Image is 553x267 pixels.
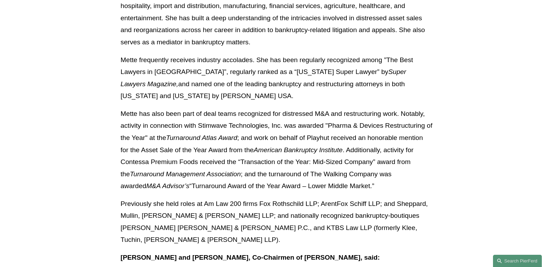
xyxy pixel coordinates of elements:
em: M&A Advisor’s [146,182,189,190]
a: Search this site [493,255,542,267]
em: Turnaround Atlas Award [166,134,237,141]
em: Turnaround Management Association [130,170,241,178]
p: Mette has also been part of deal teams recognized for distressed M&A and restructuring work. Nota... [121,108,433,192]
p: Previously she held roles at Am Law 200 firms Fox Rothschild LLP; ArentFox Schiff LLP; and Sheppa... [121,198,433,246]
p: Mette frequently receives industry accolades. She has been regularly recognized among ”The Best L... [121,54,433,102]
strong: [PERSON_NAME] and [PERSON_NAME], Co-Chairmen of [PERSON_NAME], said: [121,254,380,261]
em: American Bankruptcy Institute [254,146,343,154]
em: Super Lawyers Magazine, [121,68,408,88]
